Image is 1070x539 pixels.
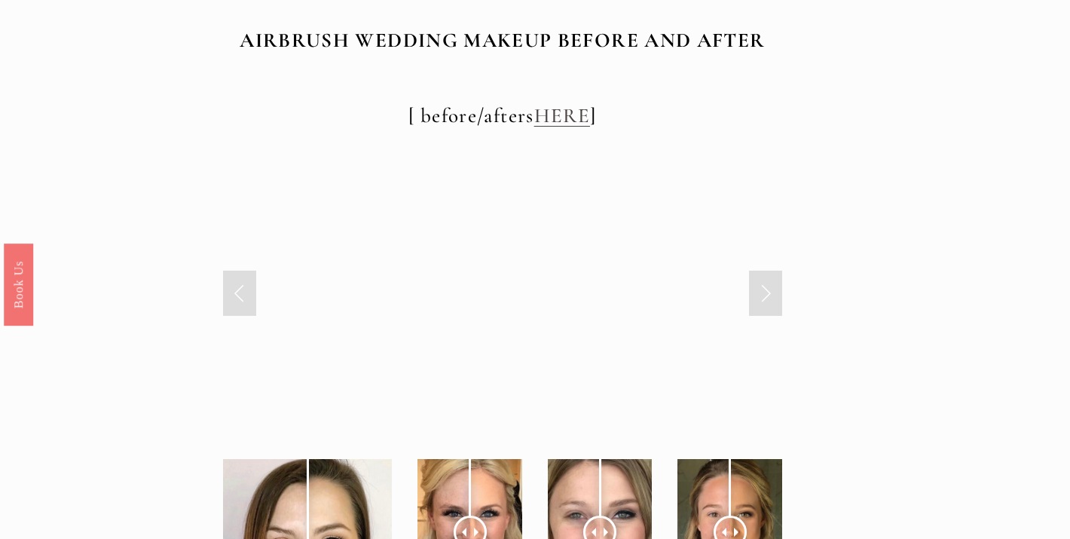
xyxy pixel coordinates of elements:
[223,104,782,128] h2: [ before/afters ]
[749,271,782,316] a: Next Slide
[534,103,590,128] a: HERE
[223,271,256,316] a: Previous Slide
[4,243,33,325] a: Book Us
[240,28,765,53] strong: AIRBRUSH WEDDING MAKEUP BEFORE AND AFTER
